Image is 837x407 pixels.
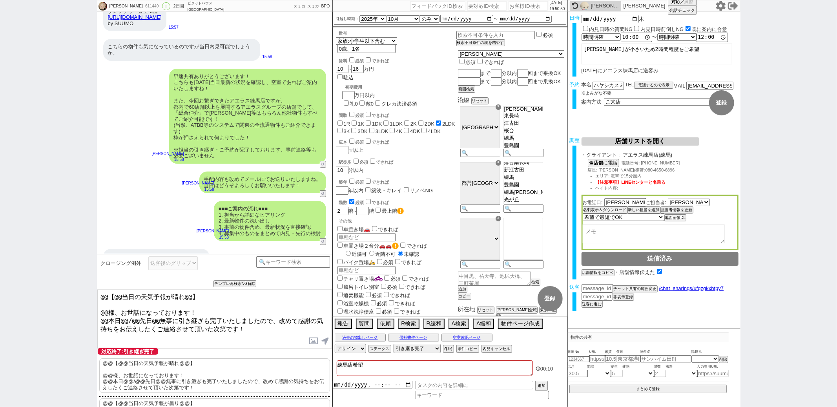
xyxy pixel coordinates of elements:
[263,54,272,60] p: 15:58
[477,307,494,314] button: リセット
[624,3,666,9] p: [PERSON_NAME]
[337,243,343,248] input: 車置き場２台分🚗🚗
[540,366,553,372] span: 00:10
[615,269,655,275] span: ・店舗情報伝えた
[583,200,603,205] span: お電話口:
[583,206,627,214] button: 名刺表示＆ダウンロード
[594,160,604,166] b: 店舗
[394,308,399,314] input: できれば
[582,33,739,42] div: 〜
[336,16,359,22] label: 引越し時期：
[605,349,617,355] span: 家賃
[169,69,326,164] div: 早速共有ありがとうございます！ こちらも[DATE]当日最新の状況を確認し、空室であればご案内いたしますね！ また、今回お繋ぎできたアエラス練馬店ですが、 都内で60店舗以上を展開するアエラスグ...
[366,199,371,204] input: できれば
[528,78,561,84] span: 回まで乗換OK
[364,180,389,184] label: できれば
[364,200,389,205] label: できれば
[339,56,389,64] div: 賃料
[214,201,326,241] div: ■■■ご案内の流れ■■■ 1. 担当から詳細なヒアリング 2. 最新物件の洗い出し 3. 事前の物件含め、最新状況を直接確認 4. 募集中のものをまとめて内見・先行の検討
[535,381,548,391] button: 追加
[366,139,371,144] input: できれば
[336,259,376,265] label: バイク置場🛵
[596,186,618,190] span: ヘイト内容:
[344,121,350,127] label: 1R
[410,188,433,193] label: リノベNG
[346,251,351,256] input: 近隣可
[582,252,739,266] button: 送信済み
[460,149,500,157] input: 🔍
[611,364,623,370] span: 築年
[101,260,142,266] span: クロージング例外
[382,309,392,315] span: 必須
[339,157,456,165] div: 駅徒歩
[369,251,374,256] input: 近隣不可
[503,196,543,204] option: 光が丘
[356,58,364,63] span: 必須
[473,319,494,329] button: A緩和
[356,180,364,184] span: 必須
[357,128,367,134] label: 3DK
[337,284,343,289] input: 風呂トイレ別室
[443,345,454,353] button: 冬眠
[169,24,179,31] p: 15:57
[108,3,143,9] div: [PERSON_NAME]
[441,334,492,341] button: 空室確認ページ
[582,152,620,158] span: ・クライアント :
[640,355,691,363] input: サンハイム田町
[336,137,456,154] div: ㎡以上
[103,39,260,60] div: こちらの物件も気になっているのですが当日内見可能でしょうか。
[509,1,548,11] input: お客様ID検索
[213,280,256,287] button: テンプレ再検索NG解除
[320,238,326,245] button: ↺
[697,364,729,370] span: 入力専用URL
[398,319,419,329] button: R検索
[410,121,417,127] label: 2K
[503,174,543,181] option: 練馬
[503,204,543,213] input: 🔍
[383,259,394,265] span: 必須
[396,251,419,257] label: 未確認
[582,137,699,146] button: 店舗リストを開く
[152,151,184,157] p: [PERSON_NAME]
[640,349,691,355] span: 物件名
[197,234,229,241] p: 15:58
[366,179,371,184] input: できれば
[691,349,702,355] span: 掲載元
[503,149,543,157] input: 🔍
[423,319,445,329] button: R緩和
[478,59,483,64] input: できれば
[654,370,666,377] input: 2
[188,0,227,12] div: ピタットハウス [GEOGRAPHIC_DATA]
[390,276,401,282] span: 必須
[381,101,417,107] label: クレカ決済必須
[503,159,543,166] option: 落合南長崎
[364,113,389,118] label: できれば
[108,14,162,20] a: [URL][DOMAIN_NAME]
[623,152,739,158] span: アエラス練馬店(練馬)
[344,75,354,80] label: 駐込
[617,355,640,363] input: 東京都港区海岸３
[337,308,343,314] input: 温水洗浄便座
[402,276,407,281] input: できれば
[398,284,426,290] label: できれば
[503,181,543,189] option: 豊島園
[294,4,305,8] span: スミカ
[356,140,364,144] span: 必須
[364,58,389,63] label: できれば
[320,161,326,168] button: ↺
[336,309,374,315] label: 温水洗浄便座
[458,286,467,293] button: 追加
[623,364,654,370] span: 建物
[307,4,330,8] span: スミカ_BPO
[582,68,739,74] div: [DATE]にアエラス練馬店に送客み
[604,198,646,206] input: お電話口
[568,370,587,377] input: 30.5
[372,292,382,298] span: 必須
[496,104,501,110] div: ☓
[466,59,476,65] span: 必須
[640,26,684,32] label: 内見日時前倒しNG
[503,120,543,127] option: 江古田
[605,355,617,363] input: 10.5
[589,349,605,355] span: URL
[103,4,166,31] div: サンフラワー豊玉 2階 by SUUMO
